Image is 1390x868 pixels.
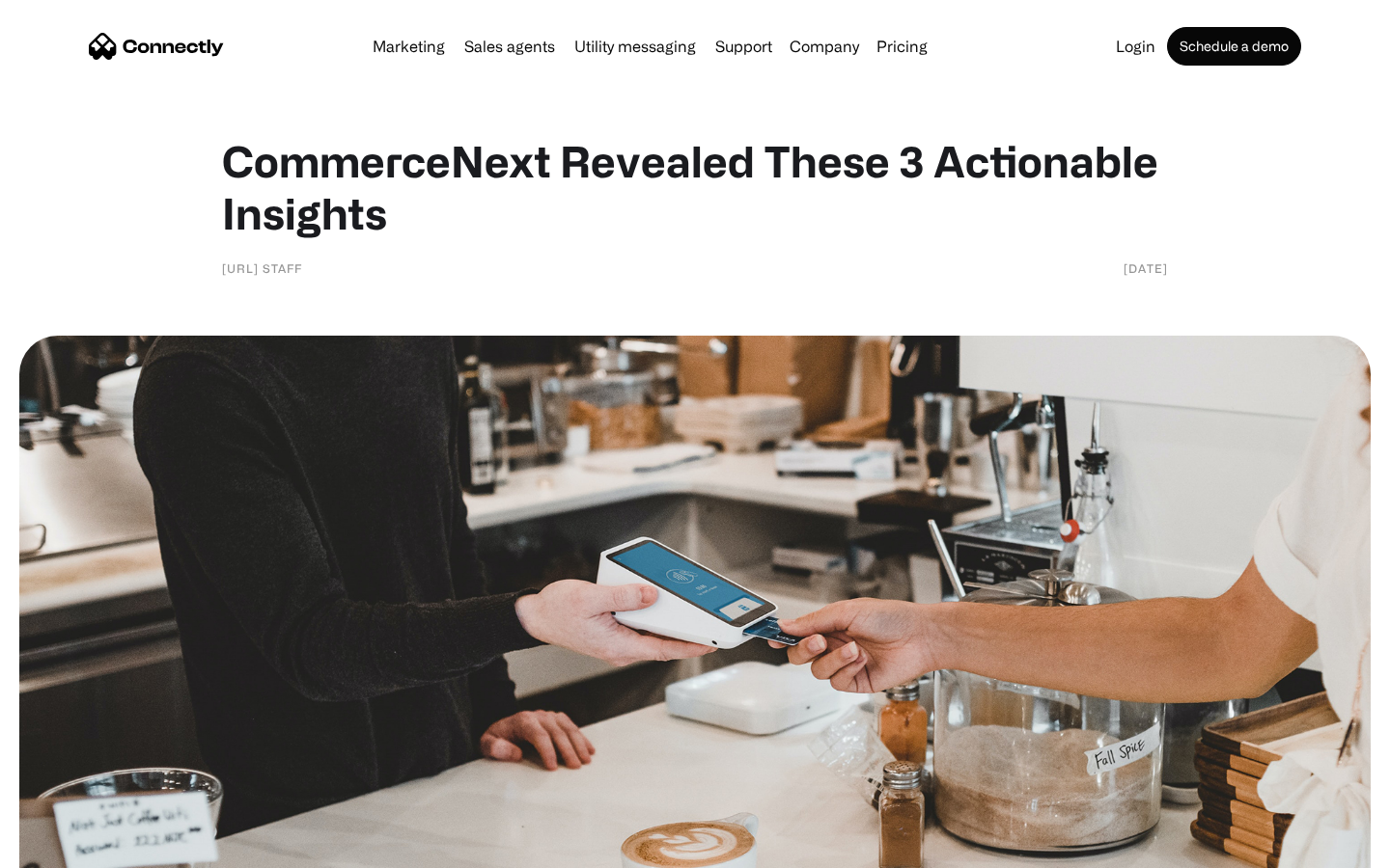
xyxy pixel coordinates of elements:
[869,39,935,54] a: Pricing
[222,258,302,278] div: [URL] Staff
[1167,27,1301,66] a: Schedule a demo
[457,39,563,54] a: Sales agents
[1108,39,1163,54] a: Login
[790,33,859,60] div: Company
[567,39,704,54] a: Utility messaging
[708,39,780,54] a: Support
[1124,258,1168,278] div: [DATE]
[365,39,453,54] a: Marketing
[19,834,116,861] aside: Language selected: English
[39,834,116,861] ul: Language list
[222,135,1168,239] h1: CommerceNext Revealed These 3 Actionable Insights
